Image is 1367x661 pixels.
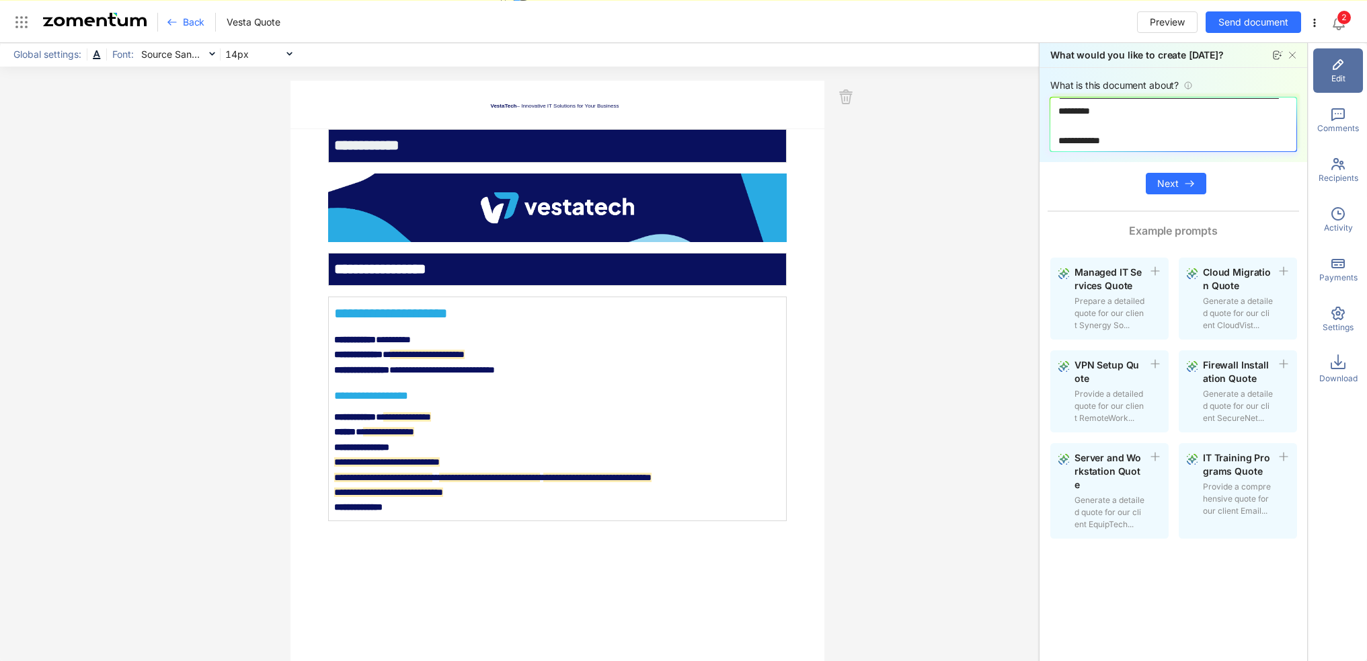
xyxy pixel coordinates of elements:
span: Payments [1319,272,1358,284]
span: Edit [1331,73,1345,85]
span: Recipients [1319,172,1358,184]
span: What is this document about? [1050,79,1179,92]
span: Vesta Quote [227,15,280,29]
span: Provide a detailed quote for our client RemoteWork... [1075,388,1144,424]
span: IT Training Programs Quote [1203,451,1273,478]
div: Payments [1313,247,1363,292]
div: Activity [1313,198,1363,242]
sup: 2 [1337,11,1351,24]
span: Prepare a detailed quote for our client Synergy So... [1075,295,1144,332]
span: Next [1157,176,1179,191]
div: Comments [1313,98,1363,143]
span: 2 [1341,12,1347,22]
strong: VestaTech [491,103,517,109]
button: Send document [1206,11,1301,33]
span: Settings [1323,321,1354,334]
div: Recipients [1313,148,1363,192]
span: Generate a detailed quote for our client SecureNet... [1203,388,1273,424]
span: Font: [108,47,138,62]
span: Download [1319,373,1358,385]
span: What would you like to create [DATE]? [1050,48,1224,62]
span: Server and Workstation Quote [1075,451,1144,492]
span: Activity [1324,222,1353,234]
button: Next [1146,173,1206,194]
div: Settings [1313,297,1363,342]
span: Back [183,15,204,29]
div: Download [1313,347,1363,391]
span: Example prompts [1040,223,1307,239]
span: Global settings: [9,47,85,62]
span: Generate a detailed quote for our client EquipTech... [1075,494,1144,531]
span: Provide a comprehensive quote for our client Email... [1203,481,1273,517]
button: Preview [1137,11,1198,33]
span: VPN Setup Quote [1075,358,1144,385]
span: 14px [225,44,292,65]
span: Preview [1150,15,1185,30]
span: Source Sans Pro [141,44,215,65]
img: Zomentum Logo [43,13,147,26]
span: Generate a detailed quote for our client CloudVist... [1203,295,1273,332]
span: Firewall Installation Quote [1203,358,1273,385]
span: Send document [1218,15,1288,30]
span: Cloud Migration Quote [1203,266,1273,293]
span: Comments [1317,122,1359,134]
span: – Innovative IT Solutions for Your Business [491,103,619,109]
span: Managed IT Services Quote [1075,266,1144,293]
div: Edit [1313,48,1363,93]
div: Notifications [1331,7,1358,38]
